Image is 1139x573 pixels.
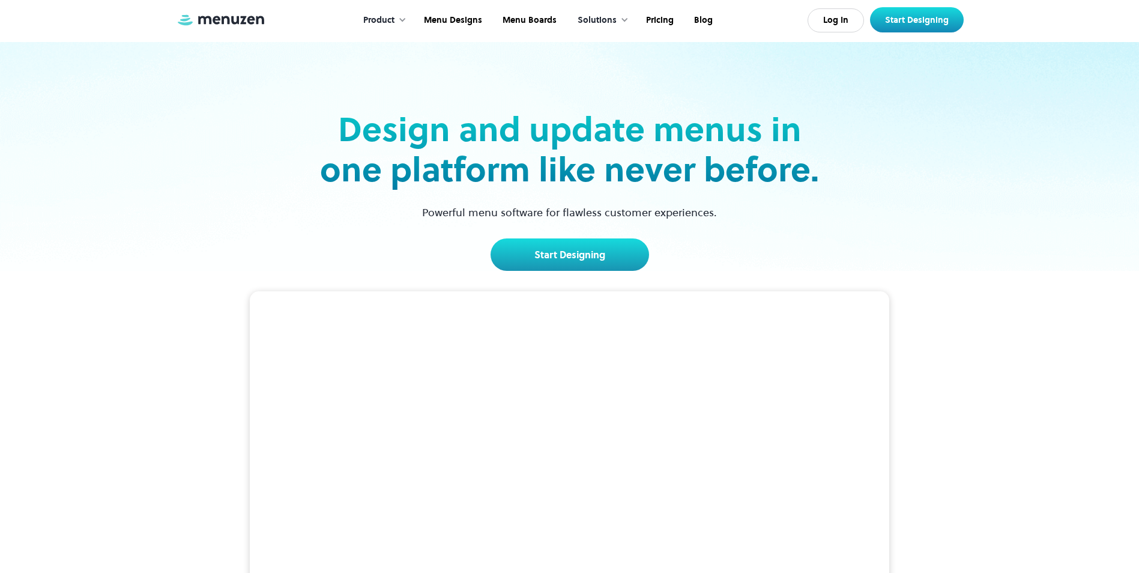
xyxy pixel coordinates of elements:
[635,2,683,39] a: Pricing
[412,2,491,39] a: Menu Designs
[351,2,412,39] div: Product
[491,238,649,271] a: Start Designing
[683,2,722,39] a: Blog
[870,7,964,32] a: Start Designing
[363,14,394,27] div: Product
[566,2,635,39] div: Solutions
[808,8,864,32] a: Log In
[316,109,823,190] h2: Design and update menus in one platform like never before.
[578,14,617,27] div: Solutions
[407,204,732,220] p: Powerful menu software for flawless customer experiences.
[491,2,566,39] a: Menu Boards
